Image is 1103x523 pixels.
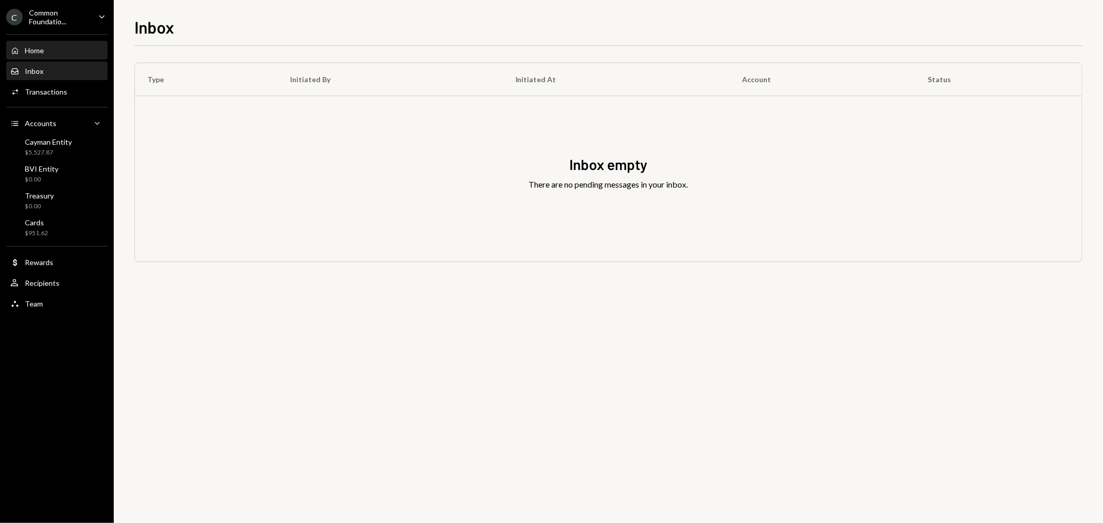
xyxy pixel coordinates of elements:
[6,134,108,159] a: Cayman Entity$5,527.87
[730,63,915,96] th: Account
[6,273,108,292] a: Recipients
[503,63,730,96] th: Initiated At
[916,63,1082,96] th: Status
[25,258,53,267] div: Rewards
[6,215,108,240] a: Cards$951.62
[25,218,48,227] div: Cards
[6,161,108,186] a: BVI Entity$0.00
[25,46,44,55] div: Home
[25,299,43,308] div: Team
[529,178,688,191] div: There are no pending messages in your inbox.
[6,41,108,59] a: Home
[25,175,58,184] div: $0.00
[25,191,54,200] div: Treasury
[25,148,72,157] div: $5,527.87
[25,229,48,238] div: $951.62
[6,61,108,80] a: Inbox
[278,63,503,96] th: Initiated By
[6,82,108,101] a: Transactions
[25,137,72,146] div: Cayman Entity
[25,119,56,128] div: Accounts
[6,114,108,132] a: Accounts
[25,279,59,287] div: Recipients
[6,253,108,271] a: Rewards
[25,164,58,173] div: BVI Entity
[25,202,54,211] div: $0.00
[135,63,278,96] th: Type
[134,17,174,37] h1: Inbox
[6,9,23,25] div: C
[569,155,647,175] div: Inbox empty
[25,87,67,96] div: Transactions
[25,67,43,75] div: Inbox
[6,188,108,213] a: Treasury$0.00
[29,8,90,26] div: Common Foundatio...
[6,294,108,313] a: Team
